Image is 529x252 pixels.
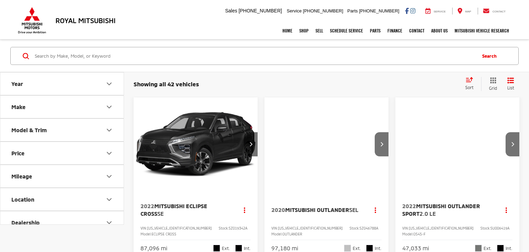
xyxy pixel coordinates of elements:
[222,245,230,252] span: Ext.
[152,232,176,236] span: ECLIPSE CROSS
[497,245,504,252] span: Black
[507,85,514,91] span: List
[282,232,302,236] span: OUTLANDER
[502,77,519,91] button: List View
[157,210,164,217] span: SE
[506,132,519,156] button: Next image
[489,85,497,91] span: Grid
[244,132,258,156] button: Next image
[105,126,113,134] div: Model & Trim
[465,85,474,90] span: Sort
[239,8,282,13] span: [PHONE_NUMBER]
[0,142,124,164] button: PricePrice
[353,245,361,252] span: Ext.
[402,203,416,209] span: 2022
[434,10,446,13] span: Service
[303,8,343,13] span: [PHONE_NUMBER]
[11,150,24,156] div: Price
[506,207,507,213] span: dropdown dots
[0,188,124,211] button: LocationLocation
[279,22,296,39] a: Home
[500,204,512,216] button: Actions
[405,8,409,13] a: Facebook: Click to visit our Facebook page
[375,132,388,156] button: Next image
[213,245,220,252] span: Labrador Black Pearl
[478,8,511,14] a: Contact
[375,207,376,213] span: dropdown dots
[366,245,373,252] span: Black
[11,219,40,226] div: Dealership
[366,22,384,39] a: Parts: Opens in a new tab
[229,226,247,230] span: SZ019342A
[133,97,258,191] div: 2022 Mitsubishi Eclipse Cross SE 0
[451,22,512,39] a: Mitsubishi Vehicle Research
[402,232,413,236] span: Model:
[312,22,326,39] a: Sell
[484,245,492,252] span: Ext.
[347,8,357,13] span: Parts
[409,226,474,230] span: [US_VEHICLE_IDENTIFICATION_NUMBER]
[481,77,502,91] button: Grid View
[0,72,124,95] button: YearYear
[34,48,475,64] input: Search by Make, Model, or Keyword
[133,97,258,191] a: 2022 Mitsubishi Eclipse Cross SE2022 Mitsubishi Eclipse Cross SE2022 Mitsubishi Eclipse Cross SE2...
[0,211,124,234] button: DealershipDealership
[141,232,152,236] span: Model:
[271,232,282,236] span: Model:
[0,96,124,118] button: MakeMake
[370,204,382,216] button: Actions
[17,7,48,34] img: Mitsubishi
[452,8,476,14] a: Map
[419,210,436,217] span: 2.0 LE
[462,77,481,91] button: Select sort value
[402,202,494,218] a: 2022Mitsubishi Outlander Sport2.0 LE
[11,196,34,203] div: Location
[406,22,428,39] a: Contact
[420,8,451,14] a: Service
[349,206,359,213] span: SEL
[225,8,237,13] span: Sales
[11,127,47,133] div: Model & Trim
[506,245,512,252] span: Int.
[0,119,124,141] button: Model & TrimModel & Trim
[134,80,199,87] span: Showing all 42 vehicles
[147,226,212,230] span: [US_VEHICLE_IDENTIFICATION_NUMBER]
[344,245,351,252] span: Silver
[271,206,363,214] a: 2020Mitsubishi OutlanderSEL
[105,80,113,88] div: Year
[235,245,242,252] span: Black
[133,97,258,191] img: 2022 Mitsubishi Eclipse Cross SE
[465,10,471,13] span: Map
[11,173,32,180] div: Mileage
[475,245,482,252] span: Mercury Gray Metallic
[105,149,113,157] div: Price
[492,10,506,13] span: Contact
[105,219,113,227] div: Dealership
[475,47,507,65] button: Search
[244,245,251,252] span: Int.
[141,226,147,230] span: VIN:
[0,165,124,187] button: MileageMileage
[141,203,154,209] span: 2022
[278,226,343,230] span: [US_VEHICLE_IDENTIFICATION_NUMBER]
[428,22,451,39] a: About Us
[384,22,406,39] a: Finance
[271,226,278,230] span: VIN:
[287,8,302,13] span: Service
[350,226,360,230] span: Stock:
[375,245,382,252] span: Int.
[11,80,23,87] div: Year
[359,8,399,13] span: [PHONE_NUMBER]
[480,226,490,230] span: Stock:
[219,226,229,230] span: Stock:
[402,203,480,217] span: Mitsubishi Outlander Sport
[285,206,349,213] span: Mitsubishi Outlander
[55,17,116,24] h3: Royal Mitsubishi
[410,8,415,13] a: Instagram: Click to visit our Instagram page
[244,207,245,213] span: dropdown dots
[402,226,409,230] span: VIN:
[105,172,113,181] div: Mileage
[413,232,426,236] span: OS45-F
[105,103,113,111] div: Make
[141,202,232,218] a: 2022Mitsubishi Eclipse CrossSE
